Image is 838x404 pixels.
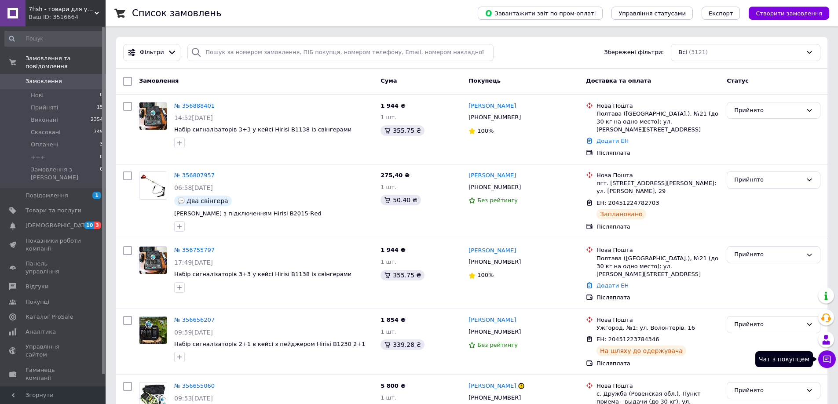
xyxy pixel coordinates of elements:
span: ЕН: 20451223784346 [596,336,659,342]
img: Фото товару [139,102,167,130]
span: Відгуки [26,283,48,291]
span: Товари та послуги [26,207,81,215]
button: Створити замовлення [749,7,829,20]
span: 17:49[DATE] [174,259,213,266]
span: Нові [31,91,44,99]
span: 0 [100,166,103,182]
span: Без рейтингу [477,197,518,204]
div: [PHONE_NUMBER] [467,182,523,193]
div: 355.75 ₴ [381,125,424,136]
a: № 356807957 [174,172,215,178]
a: [PERSON_NAME] [468,382,516,390]
span: 15 [97,104,103,112]
a: Набір сигналізаторів 3+3 у кейсі Hirisi B1138 із свінгерами [174,271,351,277]
a: Створити замовлення [740,10,829,16]
div: Нова Пошта [596,102,720,110]
span: 100% [477,127,494,134]
a: Фото товару [139,171,167,200]
div: Післяплата [596,223,720,231]
span: 1 854 ₴ [381,317,405,323]
div: Нова Пошта [596,246,720,254]
span: 749 [94,128,103,136]
span: 0 [100,153,103,161]
button: Експорт [702,7,740,20]
span: Управління статусами [618,10,686,17]
span: Експорт [709,10,733,17]
a: [PERSON_NAME] [468,247,516,255]
div: Післяплата [596,294,720,302]
div: Заплановано [596,209,646,219]
span: Замовлення та повідомлення [26,55,106,70]
span: 10 [84,222,94,229]
span: Скасовані [31,128,61,136]
span: 09:53[DATE] [174,395,213,402]
span: Покупець [468,77,501,84]
a: [PERSON_NAME] [468,102,516,110]
a: № 356656207 [174,317,215,323]
span: 1 шт. [381,184,396,190]
div: Полтава ([GEOGRAPHIC_DATA].), №21 (до 30 кг на одно место): ул. [PERSON_NAME][STREET_ADDRESS] [596,110,720,134]
a: № 356655060 [174,382,215,389]
span: 1 944 ₴ [381,247,405,253]
div: пгт. [STREET_ADDRESS][PERSON_NAME]: ул. [PERSON_NAME], 29 [596,179,720,195]
span: 1 шт. [381,114,396,120]
div: Післяплата [596,360,720,368]
span: ЕН: 20451224782703 [596,200,659,206]
span: Оплачені [31,141,59,149]
div: Нова Пошта [596,382,720,390]
span: 1 шт. [381,258,396,265]
span: Прийняті [31,104,58,112]
span: Два свінгера [187,197,228,204]
div: Нова Пошта [596,171,720,179]
span: 275,40 ₴ [381,172,410,178]
div: Чат з покупцем [755,351,813,367]
span: Завантажити звіт по пром-оплаті [485,9,596,17]
span: Створити замовлення [756,10,822,17]
span: Гаманець компанії [26,366,81,382]
span: Всі [678,48,687,57]
div: 50.40 ₴ [381,195,421,205]
a: Додати ЕН [596,138,629,144]
div: Полтава ([GEOGRAPHIC_DATA].), №21 (до 30 кг на одно место): ул. [PERSON_NAME][STREET_ADDRESS] [596,255,720,279]
div: Нова Пошта [596,316,720,324]
a: Фото товару [139,316,167,344]
div: Ваш ID: 3516664 [29,13,106,21]
span: 100% [477,272,494,278]
span: (3121) [689,49,708,55]
div: Прийнято [734,250,802,259]
img: Фото товару [139,247,167,274]
span: 7fish - товари для успішної риболовлі гуртом та в роздріб [29,5,95,13]
span: Замовлення [139,77,179,84]
span: 14:52[DATE] [174,114,213,121]
span: 3 [94,222,101,229]
span: Каталог ProSale [26,313,73,321]
h1: Список замовлень [132,8,221,18]
span: 0 [100,91,103,99]
div: [PHONE_NUMBER] [467,392,523,404]
span: 3 [100,141,103,149]
a: Набір сигналізаторів 2+1 в кейсі з пейджером Hirisi B1230 2+1 [174,341,365,347]
div: На шляху до одержувача [596,346,686,356]
a: Набір сигналізаторів 3+3 у кейсі Hirisi B1138 із свінгерами [174,126,351,133]
button: Управління статусами [611,7,693,20]
span: 1 шт. [381,328,396,335]
a: № 356755797 [174,247,215,253]
span: Збережені фільтри: [604,48,664,57]
img: :speech_balloon: [178,197,185,204]
span: Замовлення [26,77,62,85]
span: Статус [727,77,749,84]
span: Аналітика [26,328,56,336]
span: 2354 [91,116,103,124]
span: [DEMOGRAPHIC_DATA] [26,222,91,229]
a: [PERSON_NAME] [468,171,516,180]
span: [PERSON_NAME] з підключенням Hirisi B2015-Rеd [174,210,322,217]
div: Прийнято [734,175,802,185]
span: 09:59[DATE] [174,329,213,336]
div: Прийнято [734,386,802,395]
a: Додати ЕН [596,282,629,289]
span: Фільтри [140,48,164,57]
